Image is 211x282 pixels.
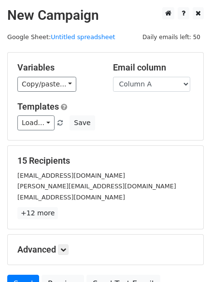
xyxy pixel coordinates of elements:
small: [EMAIL_ADDRESS][DOMAIN_NAME] [17,194,125,201]
h5: Advanced [17,244,194,255]
h2: New Campaign [7,7,204,24]
span: Daily emails left: 50 [139,32,204,42]
button: Save [70,115,95,130]
small: Google Sheet: [7,33,115,41]
a: Copy/paste... [17,77,76,92]
a: Templates [17,101,59,112]
a: Load... [17,115,55,130]
small: [PERSON_NAME][EMAIL_ADDRESS][DOMAIN_NAME] [17,183,176,190]
iframe: Chat Widget [163,236,211,282]
h5: Variables [17,62,98,73]
small: [EMAIL_ADDRESS][DOMAIN_NAME] [17,172,125,179]
h5: Email column [113,62,194,73]
a: Daily emails left: 50 [139,33,204,41]
a: Untitled spreadsheet [51,33,115,41]
a: +12 more [17,207,58,219]
h5: 15 Recipients [17,155,194,166]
